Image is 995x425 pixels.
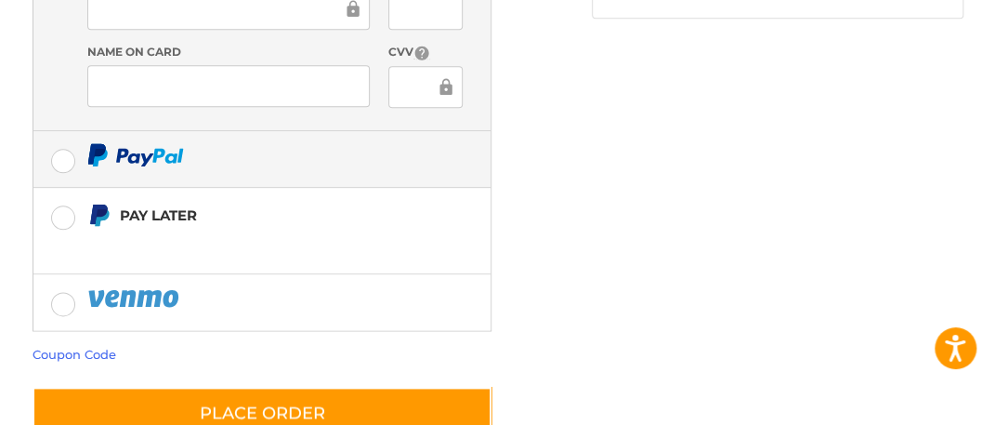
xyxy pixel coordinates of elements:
label: Name on Card [87,44,370,60]
img: PayPal icon [87,286,182,310]
div: Pay Later [120,200,464,231]
label: CVV [388,44,464,61]
iframe: PayPal Message 1 [87,235,463,251]
img: PayPal icon [87,143,184,166]
a: Coupon Code [33,347,116,362]
iframe: Google Customer Reviews [842,375,995,425]
img: Pay Later icon [87,204,111,227]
